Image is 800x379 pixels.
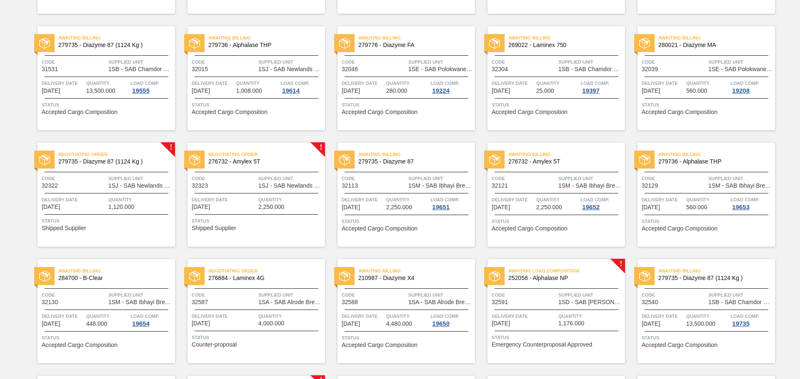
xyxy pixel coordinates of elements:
[258,299,323,305] span: 1SA - SAB Alrode Brewery
[208,150,325,159] span: Negotiating Order
[492,183,508,189] span: 32121
[130,312,173,327] a: Load Comp.19654
[536,79,579,87] span: Quantity
[642,79,684,87] span: Delivery Date
[642,312,684,320] span: Delivery Date
[192,183,208,189] span: 32323
[508,150,625,159] span: Awaiting Billing
[339,38,350,49] img: status
[42,321,60,327] span: 10/13/2025
[208,159,318,165] span: 276732 - Amylex 5T
[475,26,625,130] a: statusAwaiting Billing269022 - Laminex 750Code32304Supplied Unit1SB - SAB Chamdor BreweryDelivery...
[708,183,773,189] span: 1SM - SAB Ibhayi Brewery
[258,66,323,72] span: 1SJ - SAB Newlands Brewery
[192,196,256,204] span: Delivery Date
[280,79,323,94] a: Load Comp.19614
[42,109,117,115] span: Accepted Cargo Composition
[642,183,658,189] span: 32129
[430,79,473,94] a: Load Comp.19224
[42,66,58,72] span: 31531
[58,34,175,42] span: Awaiting Billing
[258,204,284,210] span: 2,250.000
[192,291,256,299] span: Code
[42,79,84,87] span: Delivery Date
[558,320,584,327] span: 1,176.000
[430,79,459,87] span: Load Comp.
[508,42,618,48] span: 269022 - Laminex 750
[42,312,84,320] span: Delivery Date
[42,334,173,342] span: Status
[686,79,729,87] span: Quantity
[258,183,323,189] span: 1SJ - SAB Newlands Brewery
[358,34,475,42] span: Awaiting Billing
[192,204,210,210] span: 10/09/2025
[342,88,360,94] span: 10/01/2025
[686,88,707,94] span: 560.000
[342,225,417,232] span: Accepted Cargo Composition
[25,143,175,247] a: !statusNegotiating Order279735 - Diazyme 87 (1124 Kg )Code32322Supplied Unit1SJ - SAB Newlands Br...
[325,26,475,130] a: statusAwaiting Billing279776 - Diazyme FACode32046Supplied Unit1SE - SAB Polokwane BreweryDeliver...
[642,101,773,109] span: Status
[39,38,50,49] img: status
[342,334,473,342] span: Status
[508,267,625,275] span: Awaiting Load Composition
[86,88,115,94] span: 13,500.000
[492,88,510,94] span: 10/01/2025
[492,196,534,204] span: Delivery Date
[642,174,706,183] span: Code
[192,79,234,87] span: Delivery Date
[342,204,360,211] span: 10/09/2025
[236,79,279,87] span: Quantity
[430,87,451,94] div: 19224
[730,196,759,204] span: Load Comp.
[258,320,284,327] span: 4,000.000
[39,154,50,165] img: status
[642,342,717,348] span: Accepted Cargo Composition
[508,275,618,281] span: 252058 - Alphalase NP
[430,320,451,327] div: 19650
[25,259,175,363] a: statusAwaiting Billing284700 - B-ClearCode32130Supplied Unit1SM - SAB Ibhayi BreweryDelivery Date...
[408,183,473,189] span: 1SM - SAB Ibhayi Brewery
[658,34,775,42] span: Awaiting Billing
[42,299,58,305] span: 32130
[580,196,623,211] a: Load Comp.19652
[580,79,623,94] a: Load Comp.19397
[386,196,429,204] span: Quantity
[175,143,325,247] a: !statusNegotiating Order276732 - Amylex 5TCode32323Supplied Unit1SJ - SAB Newlands BreweryDeliver...
[430,196,473,211] a: Load Comp.19651
[130,79,159,87] span: Load Comp.
[492,299,508,305] span: 32591
[492,291,556,299] span: Code
[192,174,256,183] span: Code
[558,58,623,66] span: Supplied Unit
[730,204,751,211] div: 19653
[536,196,579,204] span: Quantity
[536,204,562,211] span: 2,250.000
[342,217,473,225] span: Status
[342,312,384,320] span: Delivery Date
[39,271,50,282] img: status
[489,271,500,282] img: status
[386,312,429,320] span: Quantity
[642,58,706,66] span: Code
[130,320,151,327] div: 19654
[475,259,625,363] a: !statusAwaiting Load Composition252058 - Alphalase NPCode32591Supplied Unit1SD - SAB [PERSON_NAME...
[342,58,406,66] span: Code
[108,66,173,72] span: 1SB - SAB Chamdor Brewery
[658,42,768,48] span: 280021 - Diazyme MA
[339,154,350,165] img: status
[108,204,134,210] span: 1,120.000
[642,66,658,72] span: 32039
[730,79,773,94] a: Load Comp.19208
[508,34,625,42] span: Awaiting Billing
[108,183,173,189] span: 1SJ - SAB Newlands Brewery
[492,312,556,320] span: Delivery Date
[658,159,768,165] span: 279736 - Alphalase THP
[86,79,129,87] span: Quantity
[492,79,534,87] span: Delivery Date
[475,143,625,247] a: statusAwaiting Billing276732 - Amylex 5TCode32121Supplied Unit1SM - SAB Ibhayi BreweryDelivery Da...
[408,291,473,299] span: Supplied Unit
[175,259,325,363] a: statusNegotiating Order276884 - Laminex 4GCode32587Supplied Unit1SA - SAB Alrode BreweryDelivery ...
[208,267,325,275] span: Negotiating Order
[558,299,623,305] span: 1SD - SAB Rosslyn Brewery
